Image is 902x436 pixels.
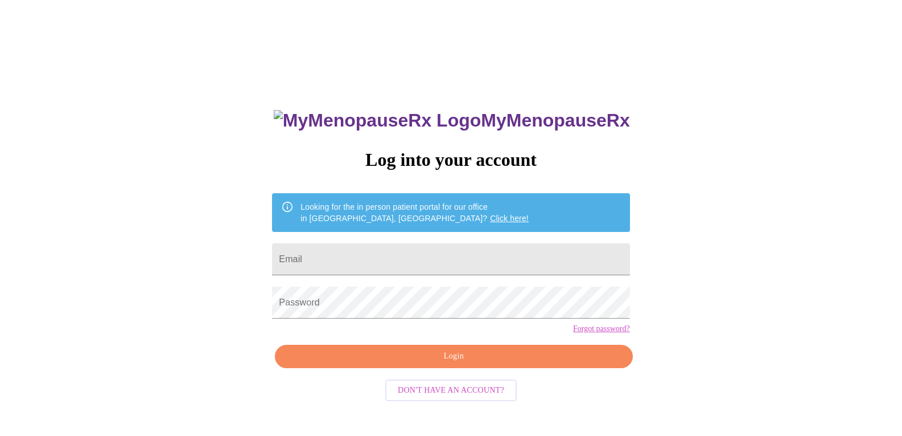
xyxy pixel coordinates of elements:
[573,324,630,333] a: Forgot password?
[398,384,504,398] span: Don't have an account?
[275,345,632,368] button: Login
[300,197,529,229] div: Looking for the in person patient portal for our office in [GEOGRAPHIC_DATA], [GEOGRAPHIC_DATA]?
[288,349,619,364] span: Login
[385,380,517,402] button: Don't have an account?
[382,384,520,394] a: Don't have an account?
[274,110,630,131] h3: MyMenopauseRx
[272,149,629,170] h3: Log into your account
[490,214,529,223] a: Click here!
[274,110,481,131] img: MyMenopauseRx Logo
